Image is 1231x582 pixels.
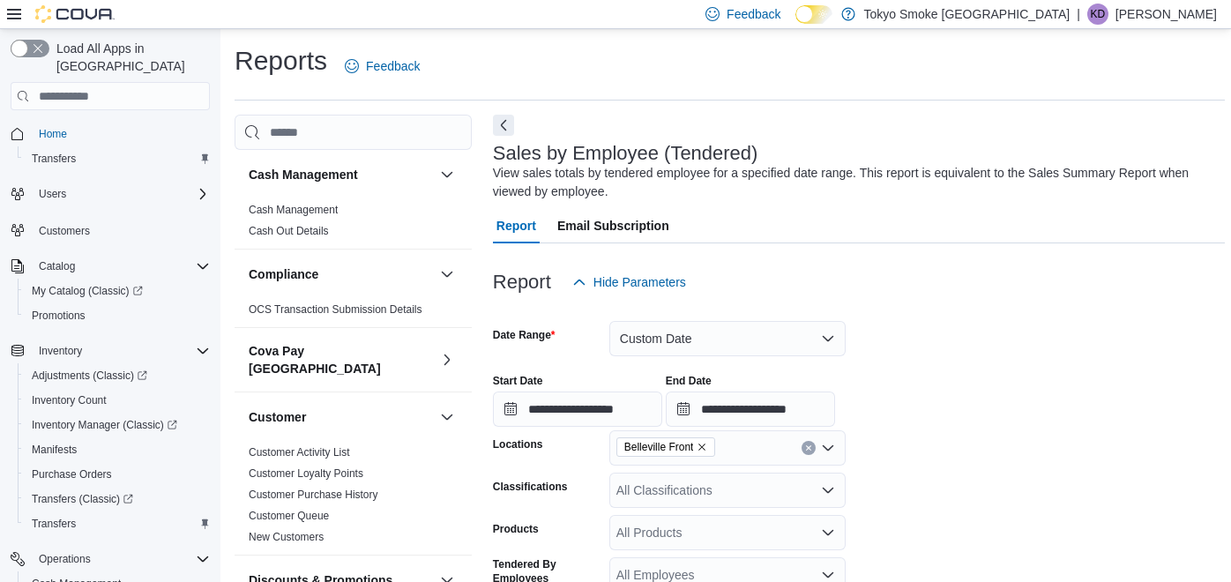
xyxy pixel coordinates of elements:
button: Cash Management [249,166,433,183]
span: Transfers [32,152,76,166]
label: Classifications [493,480,568,494]
button: Open list of options [821,568,835,582]
label: Start Date [493,374,543,388]
button: Cash Management [436,164,458,185]
span: KD [1091,4,1106,25]
a: Transfers [25,513,83,534]
h3: Cash Management [249,166,358,183]
span: Transfers [25,513,210,534]
button: Open list of options [821,441,835,455]
label: Date Range [493,328,556,342]
button: Manifests [18,437,217,462]
span: Inventory Count [32,393,107,407]
span: Feedback [366,57,420,75]
span: Transfers [32,517,76,531]
input: Press the down key to open a popover containing a calendar. [666,392,835,427]
button: Inventory [32,340,89,362]
h3: Customer [249,408,306,426]
p: Tokyo Smoke [GEOGRAPHIC_DATA] [864,4,1071,25]
button: Customer [436,407,458,428]
span: Customer Queue [249,509,329,523]
button: Users [4,182,217,206]
button: Clear input [802,441,816,455]
span: Belleville Front [616,437,716,457]
span: Feedback [727,5,780,23]
a: Inventory Count [25,390,114,411]
span: Customers [39,224,90,238]
span: Inventory [39,344,82,358]
button: Open list of options [821,526,835,540]
span: Customer Purchase History [249,488,378,502]
span: Transfers (Classic) [25,489,210,510]
span: Manifests [32,443,77,457]
button: Transfers [18,511,217,536]
button: Inventory [4,339,217,363]
button: Catalog [4,254,217,279]
button: Users [32,183,73,205]
span: Inventory [32,340,210,362]
button: Hide Parameters [565,265,693,300]
label: Products [493,522,539,536]
a: Adjustments (Classic) [25,365,154,386]
a: Manifests [25,439,84,460]
span: Purchase Orders [25,464,210,485]
button: Purchase Orders [18,462,217,487]
p: [PERSON_NAME] [1115,4,1217,25]
button: Catalog [32,256,82,277]
img: Cova [35,5,115,23]
span: Email Subscription [557,208,669,243]
div: Customer [235,442,472,555]
button: Transfers [18,146,217,171]
h1: Reports [235,43,327,78]
span: Customer Activity List [249,445,350,459]
span: Operations [32,548,210,570]
span: Customers [32,219,210,241]
button: Cova Pay [GEOGRAPHIC_DATA] [436,349,458,370]
a: Transfers (Classic) [25,489,140,510]
span: Users [39,187,66,201]
span: Inventory Count [25,390,210,411]
a: Customer Activity List [249,446,350,459]
span: Transfers (Classic) [32,492,133,506]
span: My Catalog (Classic) [32,284,143,298]
span: Operations [39,552,91,566]
a: Promotions [25,305,93,326]
h3: Report [493,272,551,293]
span: Customer Loyalty Points [249,466,363,481]
span: Inventory Manager (Classic) [25,414,210,436]
a: Customer Loyalty Points [249,467,363,480]
label: End Date [666,374,712,388]
span: Belleville Front [624,438,694,456]
input: Press the down key to open a popover containing a calendar. [493,392,662,427]
div: Kevin Duerden [1087,4,1108,25]
span: My Catalog (Classic) [25,280,210,302]
a: Transfers [25,148,83,169]
a: My Catalog (Classic) [25,280,150,302]
span: New Customers [249,530,324,544]
a: Home [32,123,74,145]
a: Customer Queue [249,510,329,522]
span: Inventory Manager (Classic) [32,418,177,432]
button: Cova Pay [GEOGRAPHIC_DATA] [249,342,433,377]
button: Inventory Count [18,388,217,413]
span: Purchase Orders [32,467,112,481]
span: Load All Apps in [GEOGRAPHIC_DATA] [49,40,210,75]
div: View sales totals by tendered employee for a specified date range. This report is equivalent to t... [493,164,1216,201]
h3: Compliance [249,265,318,283]
span: Cash Out Details [249,224,329,238]
span: Catalog [32,256,210,277]
a: Adjustments (Classic) [18,363,217,388]
span: Cash Management [249,203,338,217]
span: Transfers [25,148,210,169]
button: Next [493,115,514,136]
a: Customers [32,220,97,242]
span: Users [32,183,210,205]
a: OCS Transaction Submission Details [249,303,422,316]
a: My Catalog (Classic) [18,279,217,303]
a: Inventory Manager (Classic) [25,414,184,436]
span: Dark Mode [795,24,796,25]
a: New Customers [249,531,324,543]
h3: Sales by Employee (Tendered) [493,143,758,164]
button: Customers [4,217,217,242]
